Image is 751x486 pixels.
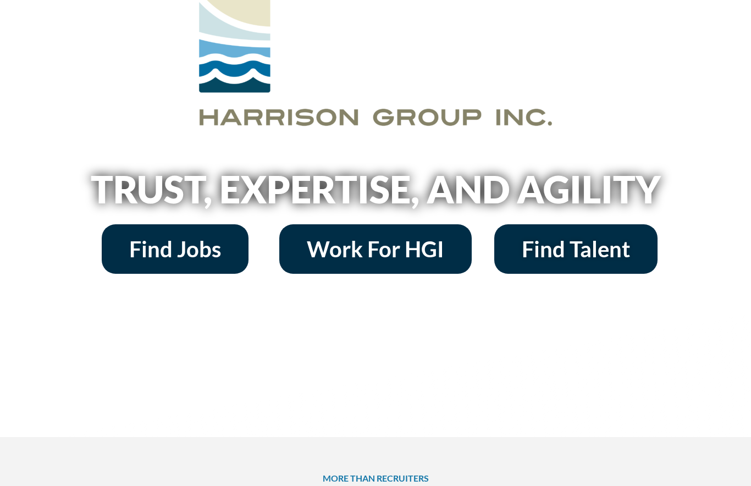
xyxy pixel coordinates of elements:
a: Find Talent [494,224,658,274]
span: MORE THAN RECRUITERS [323,473,429,483]
h2: Trust, Expertise, and Agility [62,170,689,208]
span: Find Jobs [129,238,221,260]
span: Find Talent [522,238,630,260]
span: Work For HGI [307,238,444,260]
a: Work For HGI [279,224,472,274]
a: Find Jobs [102,224,249,274]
